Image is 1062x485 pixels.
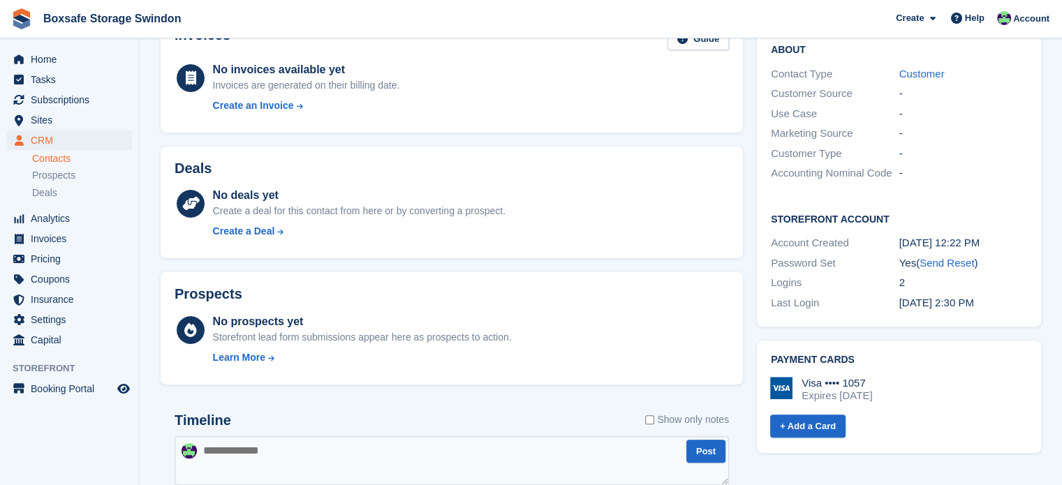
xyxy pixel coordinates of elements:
[31,379,115,398] span: Booking Portal
[916,257,978,269] span: ( )
[213,98,294,113] div: Create an Invoice
[175,412,231,428] h2: Timeline
[899,235,1028,251] div: [DATE] 12:22 PM
[7,310,132,329] a: menu
[802,389,872,402] div: Expires [DATE]
[771,42,1027,56] h2: About
[7,249,132,269] a: menu
[32,169,75,182] span: Prospects
[213,350,265,365] div: Learn More
[31,290,115,309] span: Insurance
[31,229,115,248] span: Invoices
[896,11,924,25] span: Create
[213,224,275,239] div: Create a Deal
[899,146,1028,162] div: -
[32,186,57,200] span: Deals
[7,50,132,69] a: menu
[771,255,899,271] div: Password Set
[31,310,115,329] span: Settings
[770,377,792,399] img: Visa Logo
[771,295,899,311] div: Last Login
[213,98,400,113] a: Create an Invoice
[31,70,115,89] span: Tasks
[771,146,899,162] div: Customer Type
[7,269,132,289] a: menu
[31,130,115,150] span: CRM
[31,110,115,130] span: Sites
[32,152,132,165] a: Contacts
[213,187,506,204] div: No deals yet
[213,224,506,239] a: Create a Deal
[32,168,132,183] a: Prospects
[771,165,899,181] div: Accounting Nominal Code
[899,86,1028,102] div: -
[771,106,899,122] div: Use Case
[771,275,899,291] div: Logins
[899,255,1028,271] div: Yes
[7,209,132,228] a: menu
[213,313,512,330] div: No prospects yet
[213,61,400,78] div: No invoices available yet
[899,68,945,80] a: Customer
[213,78,400,93] div: Invoices are generated on their billing date.
[175,286,242,302] h2: Prospects
[175,161,212,177] h2: Deals
[7,379,132,398] a: menu
[899,297,974,308] time: 2025-09-26 13:30:06 UTC
[645,412,729,427] label: Show only notes
[7,70,132,89] a: menu
[31,269,115,289] span: Coupons
[11,8,32,29] img: stora-icon-8386f47178a22dfd0bd8f6a31ec36ba5ce8667c1dd55bd0f319d3a0aa187defe.svg
[899,106,1028,122] div: -
[899,165,1028,181] div: -
[213,330,512,345] div: Storefront lead form submissions appear here as prospects to action.
[7,90,132,110] a: menu
[965,11,984,25] span: Help
[7,229,132,248] a: menu
[771,86,899,102] div: Customer Source
[115,380,132,397] a: Preview store
[31,209,115,228] span: Analytics
[802,377,872,389] div: Visa •••• 1057
[920,257,974,269] a: Send Reset
[771,235,899,251] div: Account Created
[182,443,197,458] img: Kim Virabi
[645,412,654,427] input: Show only notes
[31,330,115,350] span: Capital
[771,355,1027,366] h2: Payment cards
[13,361,139,375] span: Storefront
[771,211,1027,225] h2: Storefront Account
[899,126,1028,142] div: -
[7,330,132,350] a: menu
[770,415,846,438] a: + Add a Card
[1013,12,1049,26] span: Account
[213,204,506,218] div: Create a deal for this contact from here or by converting a prospect.
[7,130,132,150] a: menu
[899,275,1028,291] div: 2
[7,290,132,309] a: menu
[771,126,899,142] div: Marketing Source
[31,249,115,269] span: Pricing
[31,90,115,110] span: Subscriptions
[175,27,230,50] h2: Invoices
[31,50,115,69] span: Home
[997,11,1011,25] img: Kim Virabi
[686,440,725,463] button: Post
[771,66,899,82] div: Contact Type
[38,7,186,30] a: Boxsafe Storage Swindon
[32,186,132,200] a: Deals
[213,350,512,365] a: Learn More
[7,110,132,130] a: menu
[668,27,729,50] a: Guide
